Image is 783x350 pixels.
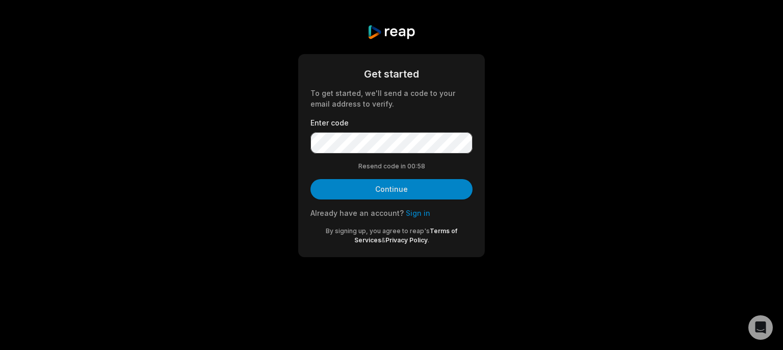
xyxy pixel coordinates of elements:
[748,315,773,340] div: Open Intercom Messenger
[381,236,385,244] span: &
[310,66,473,82] div: Get started
[326,227,430,235] span: By signing up, you agree to reap's
[310,179,473,199] button: Continue
[310,88,473,109] div: To get started, we'll send a code to your email address to verify.
[428,236,429,244] span: .
[354,227,458,244] a: Terms of Services
[385,236,428,244] a: Privacy Policy
[417,162,425,171] span: 58
[367,24,415,40] img: reap
[310,209,404,217] span: Already have an account?
[310,117,473,128] label: Enter code
[406,209,430,217] a: Sign in
[310,162,473,171] div: Resend code in 00:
